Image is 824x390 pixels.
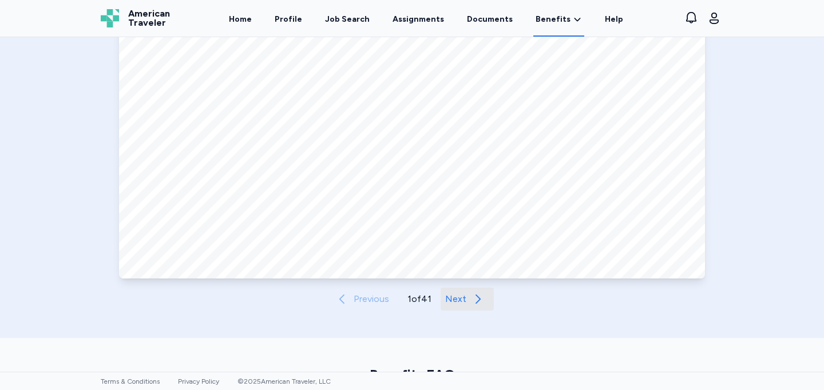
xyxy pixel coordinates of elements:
[445,292,466,306] span: Next
[370,365,455,384] h2: Benefits FAQ
[441,288,494,311] button: Next
[237,377,331,385] span: © 2025 American Traveler, LLC
[354,292,389,306] span: Previous
[178,377,219,385] a: Privacy Policy
[536,14,571,25] span: Benefits
[101,9,119,27] img: Logo
[331,288,398,311] button: Previous
[128,9,170,27] span: American Traveler
[325,14,370,25] div: Job Search
[407,292,431,306] p: 1 of 41
[101,377,160,385] a: Terms & Conditions
[536,14,582,25] a: Benefits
